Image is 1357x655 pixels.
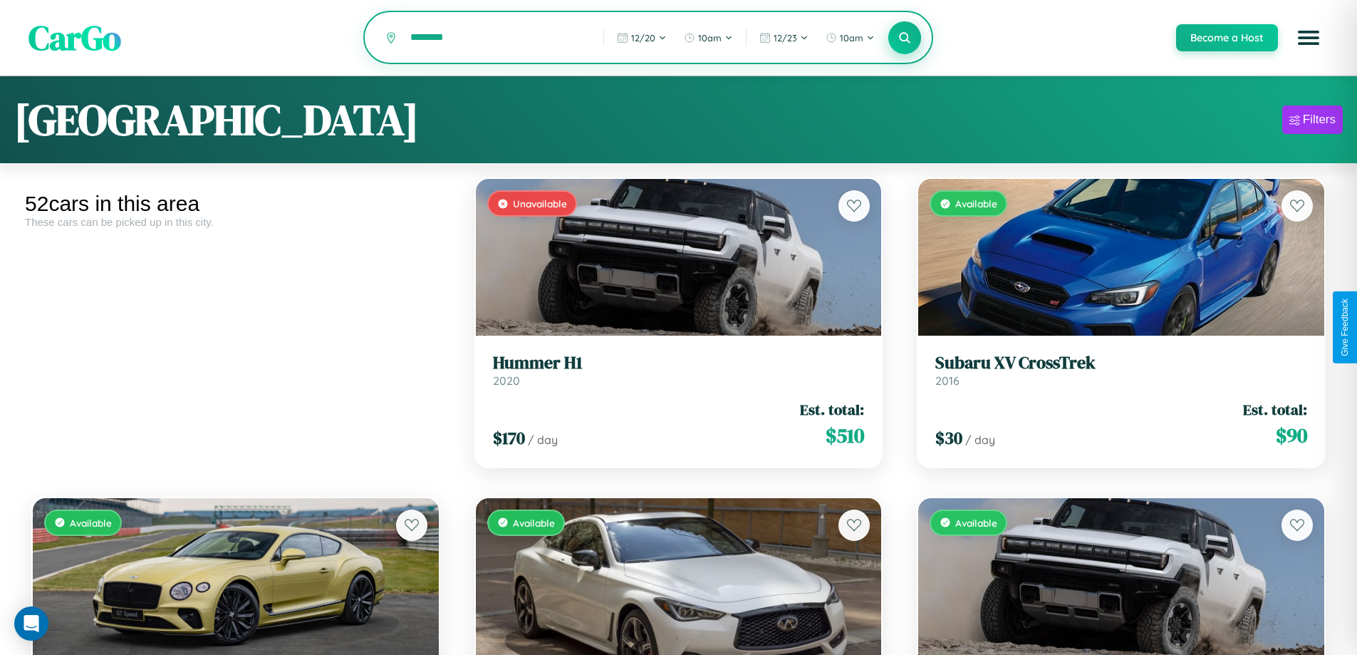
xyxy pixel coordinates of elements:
span: CarGo [28,14,121,61]
span: Available [513,517,555,529]
span: 12 / 20 [631,32,655,43]
div: These cars can be picked up in this city. [25,216,447,228]
h1: [GEOGRAPHIC_DATA] [14,91,419,149]
span: Available [955,517,997,529]
button: 12/23 [752,26,816,49]
a: Subaru XV CrossTrek2016 [935,353,1307,388]
span: 12 / 23 [774,32,797,43]
span: $ 510 [826,421,864,450]
div: 52 cars in this area [25,192,447,216]
span: / day [965,433,995,447]
span: Unavailable [513,197,567,210]
div: Give Feedback [1340,299,1350,356]
h3: Hummer H1 [493,353,865,373]
button: 10am [677,26,740,49]
span: $ 170 [493,426,525,450]
button: Become a Host [1176,24,1278,51]
button: 12/20 [610,26,674,49]
a: Hummer H12020 [493,353,865,388]
h3: Subaru XV CrossTrek [935,353,1307,373]
div: Filters [1303,113,1336,127]
span: $ 90 [1276,421,1307,450]
span: 10am [840,32,863,43]
span: Available [70,517,112,529]
span: 2020 [493,373,520,388]
span: Est. total: [1243,399,1307,420]
span: $ 30 [935,426,962,450]
span: 2016 [935,373,960,388]
span: Available [955,197,997,210]
span: 10am [698,32,722,43]
button: Filters [1282,105,1343,134]
button: Open menu [1289,18,1329,58]
button: 10am [818,26,882,49]
div: Open Intercom Messenger [14,607,48,641]
span: / day [528,433,558,447]
span: Est. total: [800,399,864,420]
